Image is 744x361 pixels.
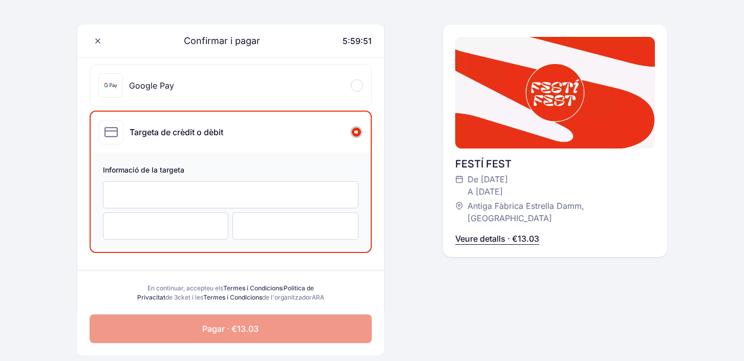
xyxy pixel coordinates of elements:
iframe: Cadre sécurisé pour la saisie du code de sécurité CVC [243,221,348,231]
span: Informació de la targeta [103,165,358,177]
div: Google Pay [129,79,174,92]
span: De [DATE] A [DATE] [467,173,508,198]
button: Pagar · €13.03 [90,314,372,343]
span: Pagar · €13.03 [202,323,259,335]
a: Termes i Condicions [223,284,282,292]
div: FESTÍ FEST [455,157,655,171]
p: Veure detalls · €13.03 [455,232,539,245]
a: Termes i Condicions [203,293,262,301]
iframe: Cadre sécurisé pour la saisie du numéro de carte [114,190,348,200]
span: Antiga Fàbrica Estrella Damm, [GEOGRAPHIC_DATA] [467,200,645,224]
span: 5:59:51 [343,36,372,46]
span: ARA [312,293,324,301]
iframe: Cadre sécurisé pour la saisie de la date d'expiration [114,221,218,231]
span: Confirmar i pagar [172,34,260,48]
div: Targeta de crèdit o dèbit [130,126,223,138]
div: En continuar, accepteu els i de 3cket i les de l'organitzador [135,284,327,302]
